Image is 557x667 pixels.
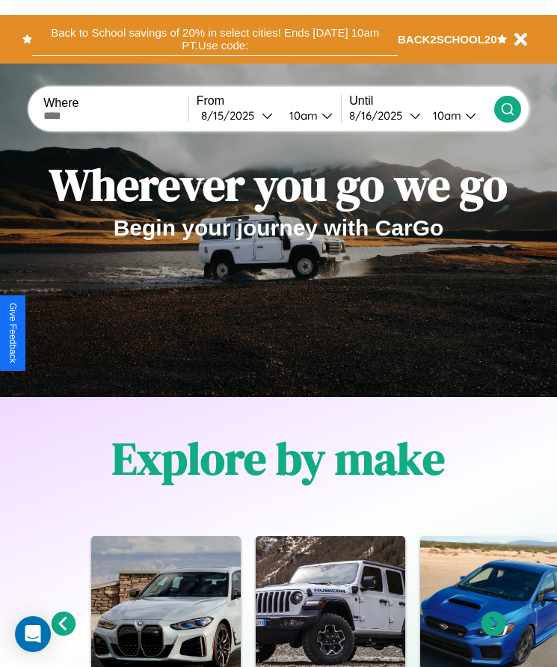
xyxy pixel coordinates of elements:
[398,33,497,46] b: BACK2SCHOOL20
[112,428,445,489] h1: Explore by make
[32,22,398,56] button: Back to School savings of 20% in select cities! Ends [DATE] 10am PT.Use code:
[349,94,494,108] label: Until
[15,616,51,652] div: Open Intercom Messenger
[349,108,410,123] div: 8 / 16 / 2025
[425,108,465,123] div: 10am
[197,94,342,108] label: From
[197,108,277,123] button: 8/15/2025
[282,108,321,123] div: 10am
[277,108,342,123] button: 10am
[7,303,18,363] div: Give Feedback
[421,108,494,123] button: 10am
[43,96,188,110] label: Where
[201,108,262,123] div: 8 / 15 / 2025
